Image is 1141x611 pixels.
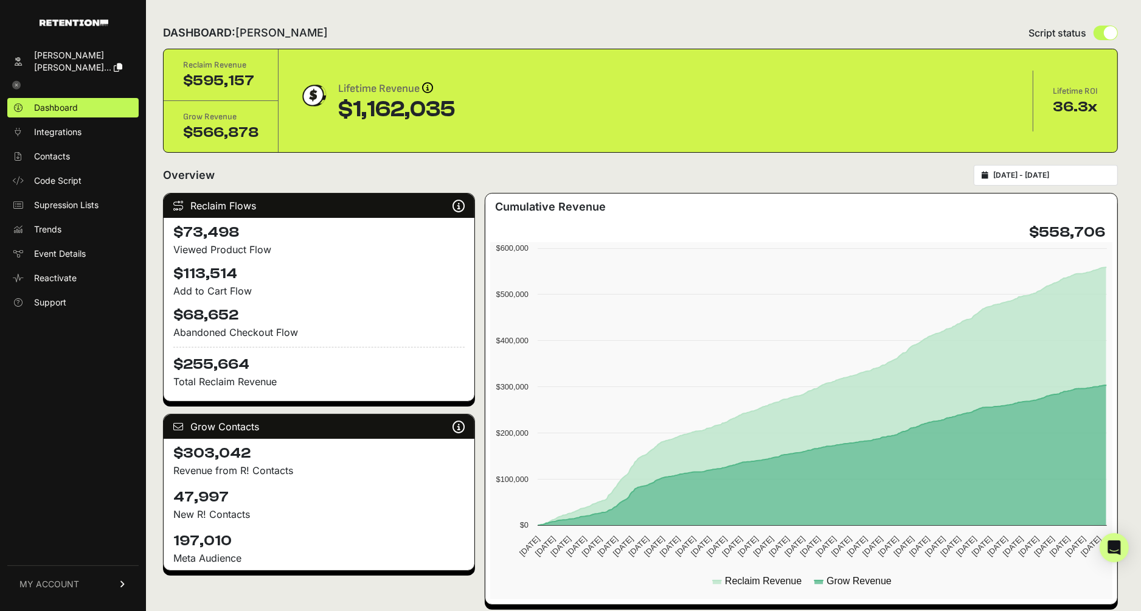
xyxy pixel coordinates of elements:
span: Supression Lists [34,199,99,211]
text: [DATE] [564,534,588,558]
img: dollar-coin-05c43ed7efb7bc0c12610022525b4bbbb207c7efeef5aecc26f025e68dcafac9.png [298,80,328,111]
text: [DATE] [642,534,666,558]
h4: 197,010 [173,531,465,551]
text: [DATE] [1016,534,1040,558]
span: Reactivate [34,272,77,284]
span: Contacts [34,150,70,162]
div: Grow Contacts [164,414,474,439]
a: Contacts [7,147,139,166]
text: [DATE] [533,534,557,558]
text: [DATE] [580,534,603,558]
text: $0 [519,520,528,529]
div: $1,162,035 [338,97,456,122]
text: [DATE] [798,534,822,558]
text: [DATE] [549,534,572,558]
text: Reclaim Revenue [725,576,802,586]
text: [DATE] [938,534,962,558]
text: $600,000 [496,243,528,253]
span: Code Script [34,175,81,187]
div: Grow Revenue [183,111,258,123]
span: Script status [1028,26,1086,40]
text: [DATE] [985,534,1009,558]
text: [DATE] [673,534,697,558]
a: Supression Lists [7,195,139,215]
text: $100,000 [496,475,528,484]
a: MY ACCOUNT [7,565,139,602]
span: MY ACCOUNT [19,578,79,590]
div: [PERSON_NAME] [34,49,122,61]
h4: $255,664 [173,347,465,374]
text: $500,000 [496,290,528,299]
p: Total Reclaim Revenue [173,374,465,389]
a: Trends [7,220,139,239]
text: [DATE] [969,534,993,558]
div: Reclaim Revenue [183,59,258,71]
text: $200,000 [496,428,528,438]
text: [DATE] [845,534,869,558]
h4: $558,706 [1029,223,1105,242]
text: [DATE] [923,534,947,558]
text: Grow Revenue [827,576,892,586]
a: Reactivate [7,268,139,288]
text: [DATE] [876,534,900,558]
text: [DATE] [814,534,838,558]
text: [DATE] [954,534,978,558]
text: [DATE] [689,534,713,558]
a: Integrations [7,122,139,142]
div: $595,157 [183,71,258,91]
div: Lifetime Revenue [338,80,456,97]
text: [DATE] [705,534,729,558]
span: Event Details [34,248,86,260]
h2: DASHBOARD: [163,24,328,41]
span: Support [34,296,66,309]
div: Open Intercom Messenger [1100,533,1129,562]
h4: $73,498 [173,223,465,242]
p: New R! Contacts [173,507,465,522]
div: Meta Audience [173,551,465,565]
p: Revenue from R! Contacts [173,463,465,478]
h4: 47,997 [173,487,465,507]
div: Add to Cart Flow [173,284,465,298]
h2: Overview [163,167,215,184]
text: [DATE] [1079,534,1103,558]
text: [DATE] [907,534,931,558]
text: [DATE] [1032,534,1056,558]
div: $566,878 [183,123,258,142]
div: Abandoned Checkout Flow [173,325,465,340]
a: Dashboard [7,98,139,117]
span: Trends [34,223,61,236]
text: [DATE] [611,534,635,558]
text: [DATE] [861,534,884,558]
text: [DATE] [518,534,541,558]
span: Integrations [34,126,81,138]
h4: $303,042 [173,444,465,463]
text: [DATE] [595,534,619,558]
h4: $68,652 [173,305,465,325]
text: [DATE] [892,534,915,558]
text: [DATE] [626,534,650,558]
span: [PERSON_NAME] [235,26,328,39]
span: [PERSON_NAME]... [34,62,111,72]
a: Event Details [7,244,139,264]
text: [DATE] [751,534,775,558]
div: Reclaim Flows [164,194,474,218]
text: [DATE] [1063,534,1087,558]
text: [DATE] [736,534,760,558]
text: [DATE] [783,534,806,558]
text: [DATE] [1048,534,1072,558]
img: Retention.com [40,19,108,26]
h3: Cumulative Revenue [495,198,606,215]
text: [DATE] [720,534,744,558]
text: $400,000 [496,336,528,345]
div: Viewed Product Flow [173,242,465,257]
text: [DATE] [1001,534,1025,558]
h4: $113,514 [173,264,465,284]
text: [DATE] [767,534,791,558]
div: Lifetime ROI [1053,85,1098,97]
a: Support [7,293,139,312]
text: [DATE] [658,534,682,558]
div: 36.3x [1053,97,1098,117]
text: $300,000 [496,382,528,391]
text: [DATE] [830,534,853,558]
a: [PERSON_NAME] [PERSON_NAME]... [7,46,139,77]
